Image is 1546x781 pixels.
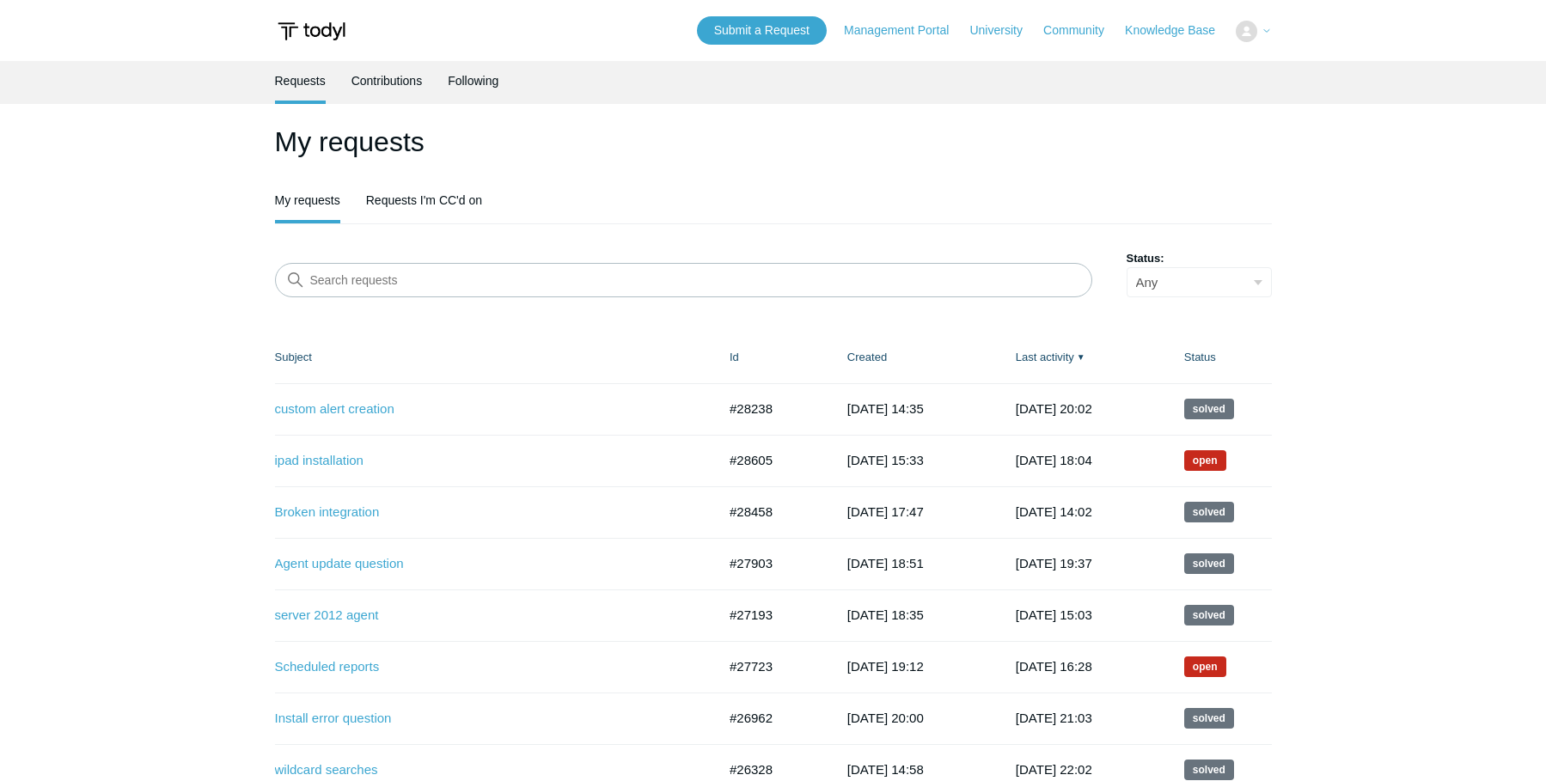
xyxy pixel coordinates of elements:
td: #26962 [712,693,830,744]
time: 2025-10-02T15:33:06+00:00 [847,453,924,467]
a: Requests I'm CC'd on [366,180,482,220]
th: Subject [275,332,712,383]
a: Knowledge Base [1125,21,1232,40]
a: My requests [275,180,340,220]
span: This request has been solved [1184,605,1234,625]
a: Contributions [351,61,423,101]
time: 2025-08-26T21:03:04+00:00 [1016,711,1092,725]
label: Status: [1127,250,1272,267]
th: Id [712,332,830,383]
span: This request has been solved [1184,502,1234,522]
a: Install error question [275,709,691,729]
time: 2025-07-17T14:58:56+00:00 [847,762,924,777]
td: #27903 [712,538,830,589]
a: custom alert creation [275,400,691,419]
span: This request has been solved [1184,399,1234,419]
a: Scheduled reports [275,657,691,677]
td: #27193 [712,589,830,641]
td: #27723 [712,641,830,693]
time: 2025-10-02T20:02:21+00:00 [1016,401,1092,416]
time: 2025-10-02T18:04:01+00:00 [1016,453,1092,467]
a: University [969,21,1039,40]
time: 2025-09-26T17:47:42+00:00 [847,504,924,519]
span: This request has been solved [1184,760,1234,780]
time: 2025-08-13T22:02:31+00:00 [1016,762,1092,777]
span: We are working on a response for you [1184,656,1226,677]
a: wildcard searches [275,760,691,780]
span: This request has been solved [1184,708,1234,729]
a: ipad installation [275,451,691,471]
a: Following [448,61,498,101]
time: 2025-09-19T14:35:18+00:00 [847,401,924,416]
th: Status [1167,332,1272,383]
a: Created [847,351,887,363]
td: #28238 [712,383,830,435]
a: Agent update question [275,554,691,574]
img: Todyl Support Center Help Center home page [275,15,348,47]
time: 2025-09-25T19:37:28+00:00 [1016,556,1092,570]
time: 2025-08-08T18:35:54+00:00 [847,607,924,622]
a: Community [1043,21,1121,40]
span: ▼ [1077,351,1085,363]
span: This request has been solved [1184,553,1234,574]
a: Last activity▼ [1016,351,1074,363]
h1: My requests [275,121,1272,162]
td: #28605 [712,435,830,486]
a: Submit a Request [697,16,827,45]
time: 2025-10-02T14:02:11+00:00 [1016,504,1092,519]
a: Broken integration [275,503,691,522]
span: We are working on a response for you [1184,450,1226,471]
time: 2025-08-28T16:28:49+00:00 [1016,659,1092,674]
time: 2025-09-10T15:03:18+00:00 [1016,607,1092,622]
time: 2025-08-01T20:00:26+00:00 [847,711,924,725]
a: server 2012 agent [275,606,691,625]
td: #28458 [712,486,830,538]
a: Management Portal [844,21,966,40]
time: 2025-08-27T19:12:53+00:00 [847,659,924,674]
input: Search requests [275,263,1092,297]
time: 2025-09-03T18:51:58+00:00 [847,556,924,570]
a: Requests [275,61,326,101]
